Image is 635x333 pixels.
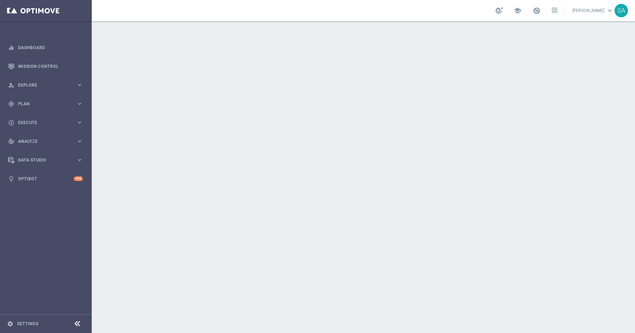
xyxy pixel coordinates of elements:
[8,45,14,51] i: equalizer
[8,45,83,51] button: equalizer Dashboard
[8,176,83,182] button: lightbulb Optibot +10
[76,157,83,163] i: keyboard_arrow_right
[8,157,76,163] div: Data Studio
[18,169,74,188] a: Optibot
[8,64,83,69] button: Mission Control
[572,5,615,16] a: [PERSON_NAME]keyboard_arrow_down
[8,157,83,163] button: Data Studio keyboard_arrow_right
[8,119,76,126] div: Execute
[18,38,83,57] a: Dashboard
[7,321,13,327] i: settings
[76,138,83,145] i: keyboard_arrow_right
[8,120,83,125] button: play_circle_outline Execute keyboard_arrow_right
[8,169,83,188] div: Optibot
[8,138,76,145] div: Analyze
[8,82,14,88] i: person_search
[18,121,76,125] span: Execute
[18,83,76,87] span: Explore
[76,119,83,126] i: keyboard_arrow_right
[18,158,76,162] span: Data Studio
[18,139,76,144] span: Analyze
[606,7,614,14] span: keyboard_arrow_down
[18,57,83,76] a: Mission Control
[8,38,83,57] div: Dashboard
[74,176,83,181] div: +10
[76,82,83,88] i: keyboard_arrow_right
[18,102,76,106] span: Plan
[8,57,83,76] div: Mission Control
[17,322,38,326] a: Settings
[8,101,83,107] button: gps_fixed Plan keyboard_arrow_right
[615,4,628,17] div: SA
[8,101,14,107] i: gps_fixed
[8,101,76,107] div: Plan
[8,138,14,145] i: track_changes
[8,139,83,144] button: track_changes Analyze keyboard_arrow_right
[76,100,83,107] i: keyboard_arrow_right
[514,7,521,14] span: school
[8,119,14,126] i: play_circle_outline
[8,82,83,88] button: person_search Explore keyboard_arrow_right
[8,82,76,88] div: Explore
[8,176,14,182] i: lightbulb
